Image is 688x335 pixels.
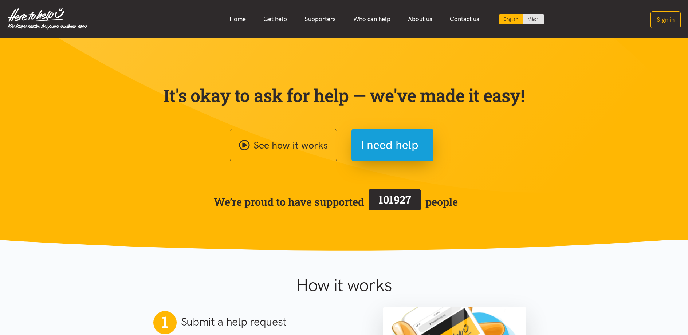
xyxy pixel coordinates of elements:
span: 101927 [378,193,411,206]
a: Get help [255,11,296,27]
a: Supporters [296,11,345,27]
h1: How it works [225,275,463,296]
div: Language toggle [499,14,544,24]
button: Sign in [650,11,681,28]
span: 1 [161,312,168,331]
span: I need help [361,136,418,154]
a: Contact us [441,11,488,27]
a: 101927 [364,188,425,216]
div: Current language [499,14,523,24]
button: I need help [351,129,433,161]
img: Home [7,8,87,30]
span: We’re proud to have supported people [214,188,458,216]
a: See how it works [230,129,337,161]
a: Switch to Te Reo Māori [523,14,544,24]
p: It's okay to ask for help — we've made it easy! [162,85,526,106]
a: Who can help [345,11,399,27]
a: About us [399,11,441,27]
a: Home [221,11,255,27]
h2: Submit a help request [181,314,287,330]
